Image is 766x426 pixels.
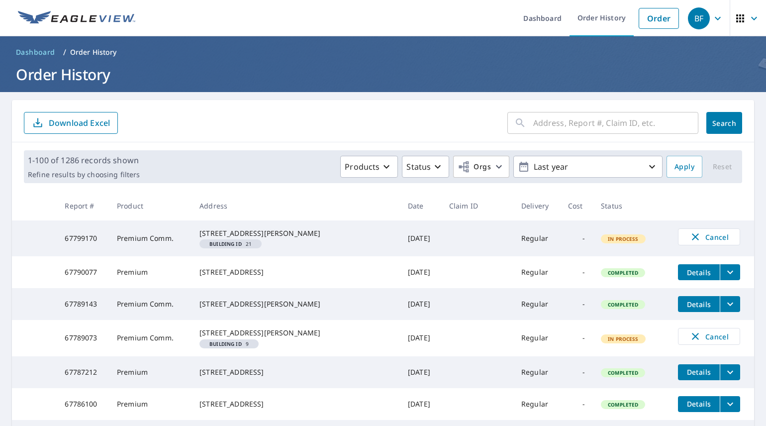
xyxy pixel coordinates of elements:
[688,7,710,29] div: BF
[560,288,593,320] td: -
[688,231,730,243] span: Cancel
[209,241,242,246] em: Building ID
[678,328,740,345] button: Cancel
[513,256,560,288] td: Regular
[70,47,117,57] p: Order History
[453,156,509,178] button: Orgs
[57,320,109,356] td: 67789073
[109,320,191,356] td: Premium Comm.
[720,264,740,280] button: filesDropdownBtn-67790077
[602,235,645,242] span: In Process
[400,288,441,320] td: [DATE]
[602,269,644,276] span: Completed
[199,367,392,377] div: [STREET_ADDRESS]
[513,388,560,420] td: Regular
[57,356,109,388] td: 67787212
[191,191,400,220] th: Address
[57,256,109,288] td: 67790077
[63,46,66,58] li: /
[400,191,441,220] th: Date
[639,8,679,29] a: Order
[684,367,714,377] span: Details
[400,220,441,256] td: [DATE]
[345,161,380,173] p: Products
[109,288,191,320] td: Premium Comm.
[684,300,714,309] span: Details
[109,220,191,256] td: Premium Comm.
[706,112,742,134] button: Search
[12,44,754,60] nav: breadcrumb
[533,109,698,137] input: Address, Report #, Claim ID, etc.
[688,330,730,342] span: Cancel
[109,191,191,220] th: Product
[203,241,258,246] span: 21
[513,356,560,388] td: Regular
[684,268,714,277] span: Details
[109,356,191,388] td: Premium
[674,161,694,173] span: Apply
[593,191,670,220] th: Status
[12,44,59,60] a: Dashboard
[109,388,191,420] td: Premium
[602,335,645,342] span: In Process
[441,191,513,220] th: Claim ID
[340,156,398,178] button: Products
[18,11,135,26] img: EV Logo
[602,401,644,408] span: Completed
[602,301,644,308] span: Completed
[684,399,714,409] span: Details
[560,191,593,220] th: Cost
[57,220,109,256] td: 67799170
[602,369,644,376] span: Completed
[400,320,441,356] td: [DATE]
[458,161,491,173] span: Orgs
[513,156,663,178] button: Last year
[57,388,109,420] td: 67786100
[199,328,392,338] div: [STREET_ADDRESS][PERSON_NAME]
[560,220,593,256] td: -
[530,158,646,176] p: Last year
[57,288,109,320] td: 67789143
[57,191,109,220] th: Report #
[513,288,560,320] td: Regular
[199,299,392,309] div: [STREET_ADDRESS][PERSON_NAME]
[678,396,720,412] button: detailsBtn-67786100
[678,228,740,245] button: Cancel
[402,156,449,178] button: Status
[400,388,441,420] td: [DATE]
[678,264,720,280] button: detailsBtn-67790077
[28,170,140,179] p: Refine results by choosing filters
[560,388,593,420] td: -
[560,356,593,388] td: -
[49,117,110,128] p: Download Excel
[720,364,740,380] button: filesDropdownBtn-67787212
[513,220,560,256] td: Regular
[714,118,734,128] span: Search
[199,399,392,409] div: [STREET_ADDRESS]
[199,228,392,238] div: [STREET_ADDRESS][PERSON_NAME]
[203,341,255,346] span: 9
[24,112,118,134] button: Download Excel
[406,161,431,173] p: Status
[28,154,140,166] p: 1-100 of 1286 records shown
[109,256,191,288] td: Premium
[199,267,392,277] div: [STREET_ADDRESS]
[513,191,560,220] th: Delivery
[560,320,593,356] td: -
[667,156,702,178] button: Apply
[12,64,754,85] h1: Order History
[209,341,242,346] em: Building ID
[720,396,740,412] button: filesDropdownBtn-67786100
[720,296,740,312] button: filesDropdownBtn-67789143
[678,364,720,380] button: detailsBtn-67787212
[560,256,593,288] td: -
[400,256,441,288] td: [DATE]
[400,356,441,388] td: [DATE]
[513,320,560,356] td: Regular
[678,296,720,312] button: detailsBtn-67789143
[16,47,55,57] span: Dashboard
